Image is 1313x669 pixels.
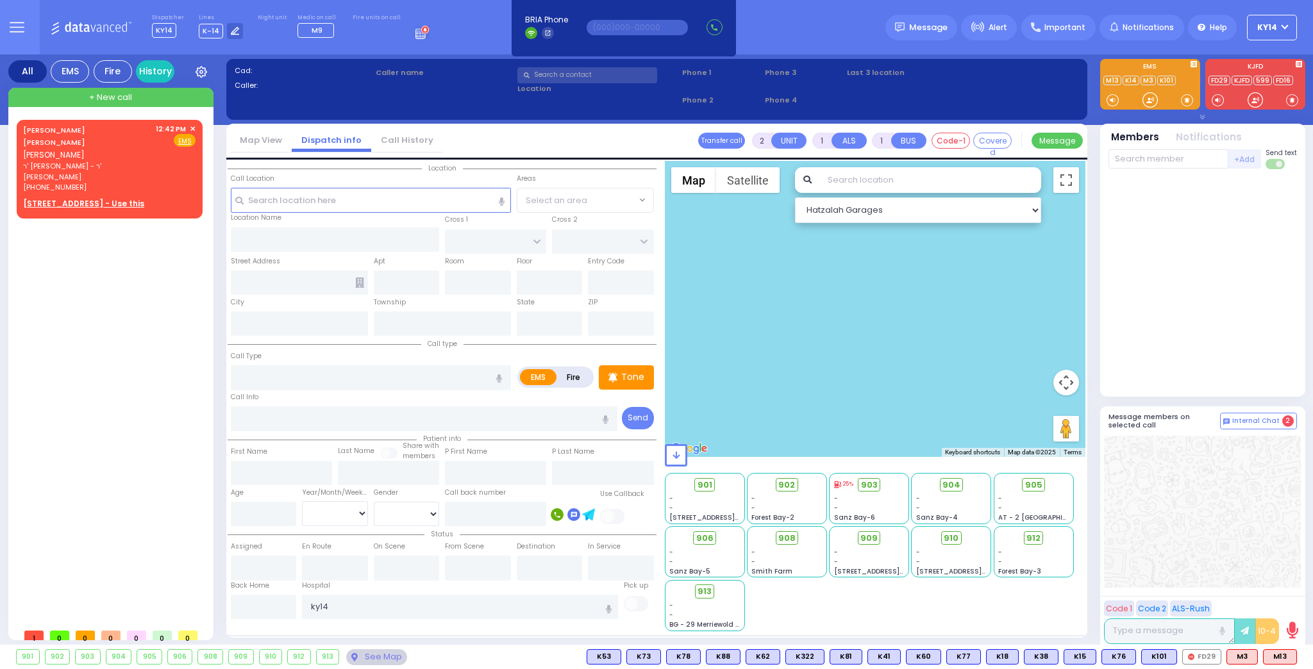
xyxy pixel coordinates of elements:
[819,167,1041,193] input: Search location
[916,547,920,557] span: -
[517,256,532,267] label: Floor
[50,631,69,640] span: 0
[422,163,463,173] span: Location
[1025,479,1042,491] span: 905
[867,649,901,665] div: BLS
[588,256,624,267] label: Entry Code
[942,479,960,491] span: 904
[1108,413,1220,429] h5: Message members on selected call
[137,650,162,664] div: 905
[51,60,89,83] div: EMS
[1024,649,1058,665] div: BLS
[445,256,464,267] label: Room
[198,650,222,664] div: 908
[751,547,755,557] span: -
[1263,649,1297,665] div: ALS
[1266,158,1286,170] label: Turn off text
[231,488,244,498] label: Age
[231,297,244,308] label: City
[785,649,824,665] div: BLS
[1253,76,1272,85] a: 599
[51,19,136,35] img: Logo
[76,631,95,640] span: 0
[288,650,310,664] div: 912
[1266,148,1297,158] span: Send text
[229,650,253,664] div: 909
[778,479,795,491] span: 902
[297,14,338,22] label: Medic on call
[230,134,292,146] a: Map View
[424,529,460,539] span: Status
[1104,600,1134,616] button: Code 1
[895,22,905,32] img: message.svg
[94,60,132,83] div: Fire
[682,95,760,106] span: Phone 2
[1123,76,1139,85] a: K14
[998,557,1002,566] span: -
[168,650,192,664] div: 906
[317,650,339,664] div: 913
[621,370,644,384] p: Tone
[834,493,838,503] span: -
[517,174,536,184] label: Areas
[1226,649,1258,665] div: ALS
[622,407,654,429] button: Send
[552,215,578,225] label: Cross 2
[417,434,467,443] span: Patient info
[552,447,594,457] label: P Last Name
[1226,649,1258,665] div: M3
[906,649,941,665] div: BLS
[8,60,47,83] div: All
[973,133,1012,149] button: Covered
[986,649,1019,665] div: K18
[1024,649,1058,665] div: K38
[445,215,468,225] label: Cross 1
[916,493,920,503] span: -
[445,447,487,457] label: P First Name
[17,650,39,664] div: 901
[1141,76,1156,85] a: M3
[231,188,511,212] input: Search location here
[989,22,1007,33] span: Alert
[751,503,755,513] span: -
[445,488,506,498] label: Call back number
[346,649,406,665] div: See map
[785,649,824,665] div: K322
[587,649,621,665] div: BLS
[517,297,535,308] label: State
[600,489,644,499] label: Use Callback
[302,595,618,619] input: Search hospital
[231,174,274,184] label: Call Location
[1103,76,1121,85] a: M13
[1157,76,1176,85] a: K101
[338,446,374,456] label: Last Name
[101,631,121,640] span: 0
[199,14,244,22] label: Lines
[1282,415,1294,427] span: 2
[834,513,875,522] span: Sanz Bay-6
[778,532,796,545] span: 908
[403,441,439,450] small: Share with
[178,136,192,146] u: EMS
[23,198,144,209] u: [STREET_ADDRESS] - Use this
[716,167,780,193] button: Show satellite imagery
[403,451,435,461] span: members
[906,649,941,665] div: K60
[76,650,100,664] div: 903
[1232,417,1280,425] span: Internal Chat
[746,649,780,665] div: BLS
[998,547,1002,557] span: -
[355,277,364,288] span: Other building occupants
[1108,149,1228,169] input: Search member
[830,649,862,665] div: BLS
[698,479,712,491] span: 901
[374,297,406,308] label: Township
[1064,649,1096,665] div: K15
[1141,649,1177,665] div: BLS
[1141,649,1177,665] div: K101
[371,134,443,146] a: Call History
[746,649,780,665] div: K62
[517,67,657,83] input: Search a contact
[258,14,287,22] label: Night unit
[302,541,331,552] label: En Route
